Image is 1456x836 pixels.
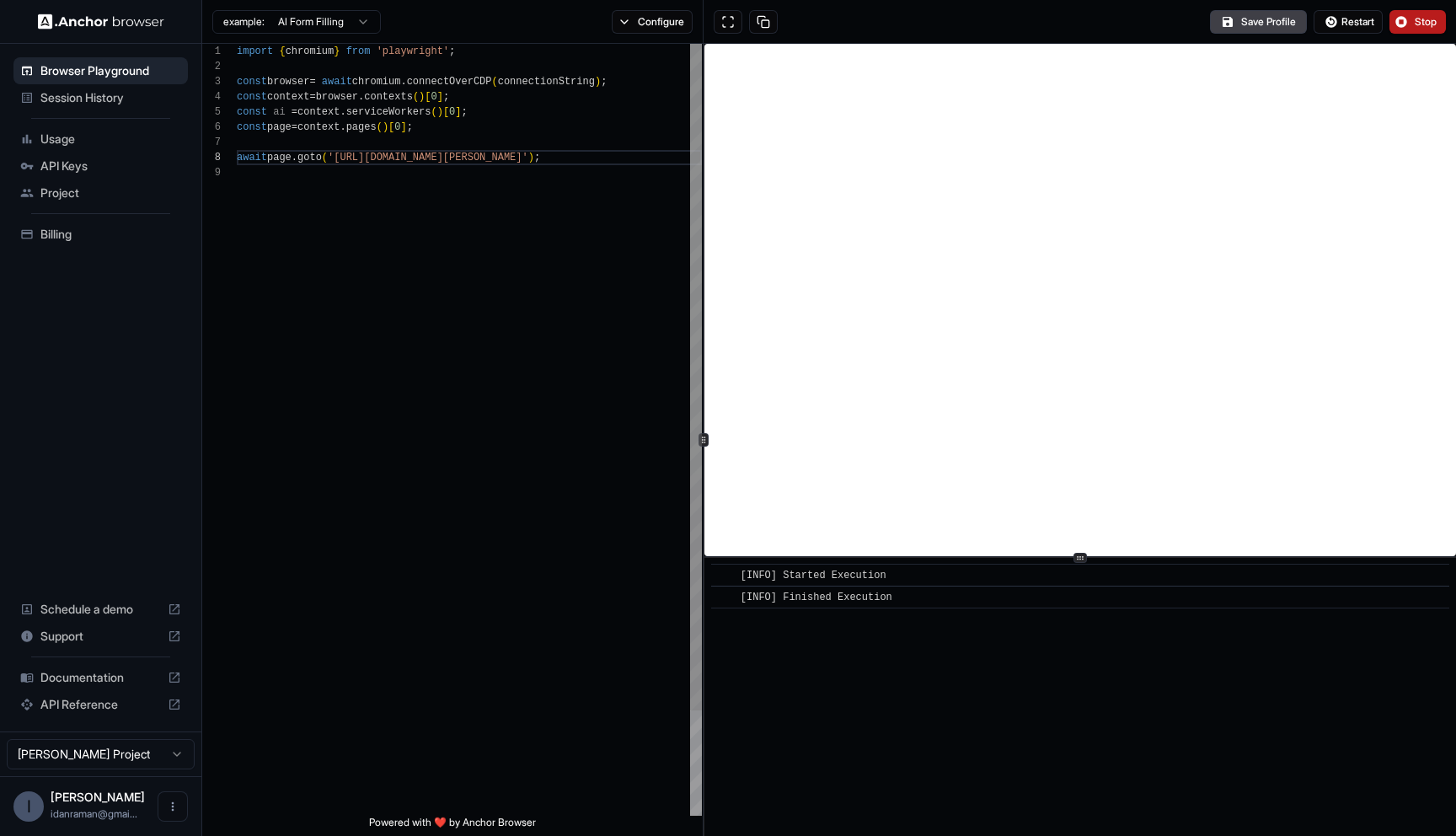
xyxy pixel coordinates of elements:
[51,790,145,804] span: Idan Raman
[13,153,188,180] div: API Keys
[40,669,161,686] span: Documentation
[13,691,188,718] div: API Reference
[13,596,188,623] div: Schedule a demo
[13,180,188,206] div: Project
[1415,15,1438,29] span: Stop
[40,696,161,713] span: API Reference
[1389,10,1446,34] button: Stop
[612,10,693,34] button: Configure
[13,221,188,248] div: Billing
[13,791,44,822] div: I
[749,10,778,34] button: Copy session ID
[40,601,161,618] span: Schedule a demo
[40,185,181,201] span: Project
[40,226,181,243] span: Billing
[13,623,188,650] div: Support
[40,158,181,174] span: API Keys
[714,10,742,34] button: Open in full screen
[40,62,181,79] span: Browser Playground
[13,126,188,153] div: Usage
[40,628,161,645] span: Support
[13,84,188,111] div: Session History
[223,15,265,29] span: example:
[1210,10,1307,34] button: Save Profile
[1314,10,1383,34] button: Restart
[38,13,164,29] img: Anchor Logo
[13,664,188,691] div: Documentation
[40,89,181,106] span: Session History
[1341,15,1374,29] span: Restart
[13,57,188,84] div: Browser Playground
[158,791,188,822] button: Open menu
[40,131,181,147] span: Usage
[51,807,137,820] span: idanraman@gmail.com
